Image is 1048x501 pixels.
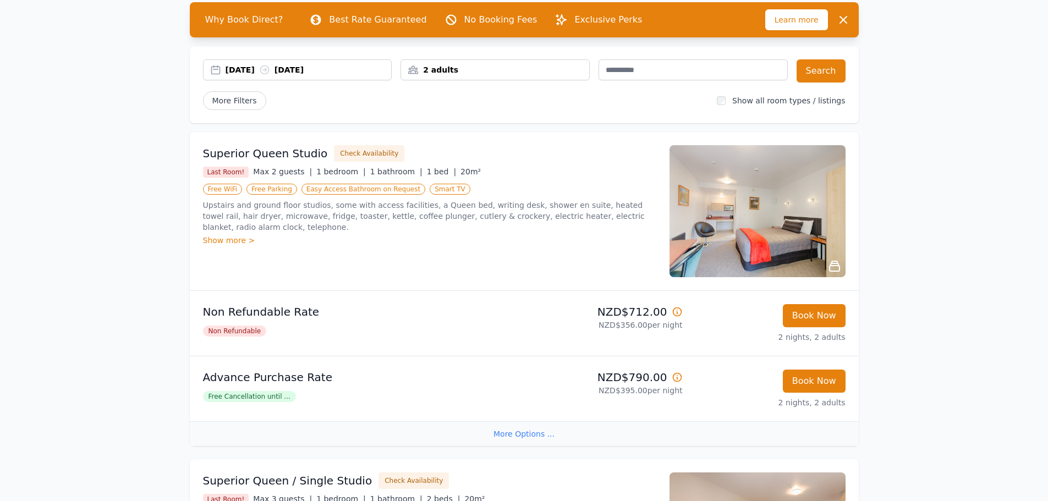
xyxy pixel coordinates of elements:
button: Search [797,59,846,82]
div: [DATE] [DATE] [226,64,392,75]
p: NZD$790.00 [529,370,683,385]
p: Non Refundable Rate [203,304,520,320]
p: No Booking Fees [464,13,537,26]
span: Free Parking [246,184,297,195]
div: More Options ... [190,421,859,446]
span: Free Cancellation until ... [203,391,296,402]
span: 1 bed | [427,167,456,176]
span: Why Book Direct? [196,9,292,31]
span: Non Refundable [203,326,267,337]
h3: Superior Queen Studio [203,146,328,161]
p: Best Rate Guaranteed [329,13,426,26]
p: NZD$712.00 [529,304,683,320]
span: Free WiFi [203,184,243,195]
span: More Filters [203,91,266,110]
span: 1 bathroom | [370,167,423,176]
p: NZD$395.00 per night [529,385,683,396]
button: Check Availability [334,145,404,162]
p: NZD$356.00 per night [529,320,683,331]
button: Check Availability [378,472,449,489]
span: Smart TV [430,184,470,195]
p: 2 nights, 2 adults [692,397,846,408]
span: 1 bedroom | [316,167,366,176]
div: 2 adults [401,64,589,75]
span: Learn more [765,9,828,30]
span: 20m² [460,167,481,176]
div: Show more > [203,235,656,246]
p: Upstairs and ground floor studios, some with access facilities, a Queen bed, writing desk, shower... [203,200,656,233]
p: Exclusive Perks [574,13,642,26]
p: Advance Purchase Rate [203,370,520,385]
button: Book Now [783,304,846,327]
p: 2 nights, 2 adults [692,332,846,343]
span: Max 2 guests | [253,167,312,176]
span: Easy Access Bathroom on Request [301,184,425,195]
label: Show all room types / listings [732,96,845,105]
h3: Superior Queen / Single Studio [203,473,372,488]
span: Last Room! [203,167,249,178]
button: Book Now [783,370,846,393]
